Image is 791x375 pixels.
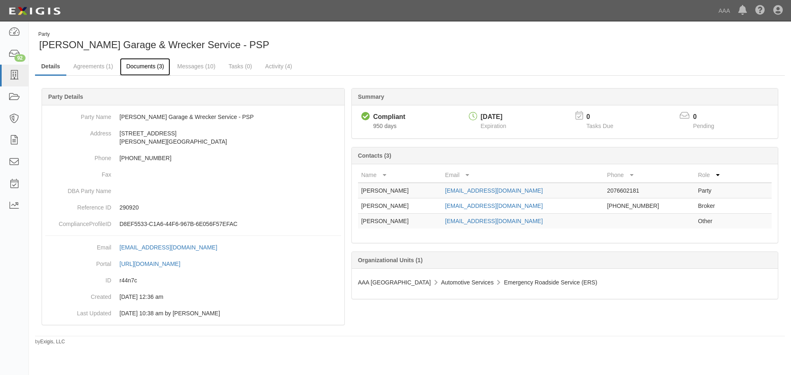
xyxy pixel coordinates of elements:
td: 2076602181 [604,183,695,198]
span: Emergency Roadside Service (ERS) [504,279,597,286]
dt: Email [45,239,111,252]
a: Activity (4) [259,58,298,75]
dd: [PERSON_NAME] Garage & Wrecker Service - PSP [45,109,341,125]
i: Help Center - Complianz [755,6,765,16]
small: by [35,338,65,345]
span: Pending [693,123,714,129]
a: Documents (3) [120,58,170,76]
dt: Address [45,125,111,137]
dt: Portal [45,256,111,268]
b: Party Details [48,93,83,100]
div: Compliant [373,112,405,122]
th: Phone [604,168,695,183]
dd: [STREET_ADDRESS] [PERSON_NAME][GEOGRAPHIC_DATA] [45,125,341,150]
img: logo-5460c22ac91f19d4615b14bd174203de0afe785f0fc80cf4dbbc73dc1793850b.png [6,4,63,19]
div: [DATE] [481,112,506,122]
b: Contacts (3) [358,152,391,159]
p: 290920 [119,203,341,212]
span: AAA [GEOGRAPHIC_DATA] [358,279,431,286]
span: [PERSON_NAME] Garage & Wrecker Service - PSP [39,39,269,50]
dt: Created [45,289,111,301]
dt: Fax [45,166,111,179]
td: [PERSON_NAME] [358,183,442,198]
dd: [PHONE_NUMBER] [45,150,341,166]
td: [PERSON_NAME] [358,198,442,214]
dt: ComplianceProfileID [45,216,111,228]
td: Party [695,183,739,198]
p: D8EF5533-C1A6-44F6-967B-6E056F57EFAC [119,220,341,228]
p: 0 [586,112,623,122]
dd: r44n7c [45,272,341,289]
span: Since 03/10/2023 [373,123,397,129]
dt: Last Updated [45,305,111,317]
th: Name [358,168,442,183]
dd: 03/27/2024 10:38 am by Benjamin Tully [45,305,341,321]
span: Tasks Due [586,123,613,129]
a: Exigis, LLC [40,339,65,345]
div: Party [38,31,269,38]
b: Organizational Units (1) [358,257,423,263]
a: [EMAIL_ADDRESS][DOMAIN_NAME] [119,244,226,251]
td: Broker [695,198,739,214]
a: Tasks (0) [222,58,258,75]
td: [PHONE_NUMBER] [604,198,695,214]
p: 0 [693,112,724,122]
dt: Phone [45,150,111,162]
dd: 03/10/2023 12:36 am [45,289,341,305]
div: 92 [14,54,26,62]
div: Kim's Garage & Wrecker Service - PSP [35,31,404,52]
th: Role [695,168,739,183]
a: [EMAIL_ADDRESS][DOMAIN_NAME] [445,187,543,194]
a: [EMAIL_ADDRESS][DOMAIN_NAME] [445,218,543,224]
div: [EMAIL_ADDRESS][DOMAIN_NAME] [119,243,217,252]
dt: ID [45,272,111,284]
span: Expiration [481,123,506,129]
i: Compliant [361,112,370,121]
a: [URL][DOMAIN_NAME] [119,261,190,267]
b: Summary [358,93,384,100]
dt: DBA Party Name [45,183,111,195]
td: Other [695,214,739,229]
dt: Party Name [45,109,111,121]
a: AAA [714,2,734,19]
a: Agreements (1) [67,58,119,75]
dt: Reference ID [45,199,111,212]
td: [PERSON_NAME] [358,214,442,229]
a: Messages (10) [171,58,222,75]
a: [EMAIL_ADDRESS][DOMAIN_NAME] [445,203,543,209]
a: Details [35,58,66,76]
span: Automotive Services [441,279,494,286]
th: Email [442,168,604,183]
